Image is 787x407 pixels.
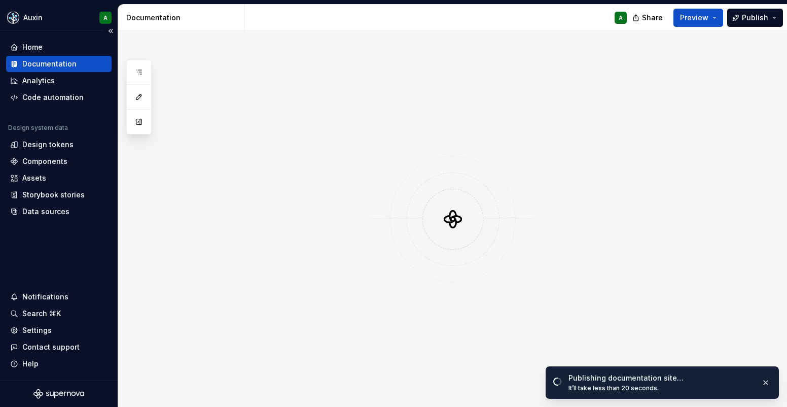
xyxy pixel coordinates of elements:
[6,203,112,220] a: Data sources
[103,14,108,22] div: A
[22,76,55,86] div: Analytics
[568,373,753,383] div: Publishing documentation site…
[568,384,753,392] div: It’ll take less than 20 seconds.
[6,153,112,169] a: Components
[22,92,84,103] div: Code automation
[22,325,52,335] div: Settings
[126,13,240,23] div: Documentation
[6,356,112,372] button: Help
[22,156,67,166] div: Components
[6,170,112,186] a: Assets
[22,173,46,183] div: Assets
[22,292,68,302] div: Notifications
[619,14,623,22] div: A
[103,24,118,38] button: Collapse sidebar
[23,13,43,23] div: Auxin
[8,124,68,132] div: Design system data
[22,207,69,217] div: Data sources
[7,12,19,24] img: 7ff78dc4-d3d8-40c1-8a28-74e668332cb3.png
[22,309,61,319] div: Search ⌘K
[6,322,112,338] a: Settings
[6,73,112,89] a: Analytics
[627,9,669,27] button: Share
[22,342,80,352] div: Contact support
[680,13,708,23] span: Preview
[642,13,663,23] span: Share
[6,39,112,55] a: Home
[742,13,768,23] span: Publish
[6,137,112,153] a: Design tokens
[6,89,112,106] a: Code automation
[6,306,112,322] button: Search ⌘K
[6,187,112,203] a: Storybook stories
[22,140,74,150] div: Design tokens
[727,9,783,27] button: Publish
[6,289,112,305] button: Notifications
[22,42,43,52] div: Home
[673,9,723,27] button: Preview
[22,59,77,69] div: Documentation
[2,7,116,28] button: AuxinA
[22,190,85,200] div: Storybook stories
[33,389,84,399] svg: Supernova Logo
[22,359,39,369] div: Help
[6,56,112,72] a: Documentation
[6,339,112,355] button: Contact support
